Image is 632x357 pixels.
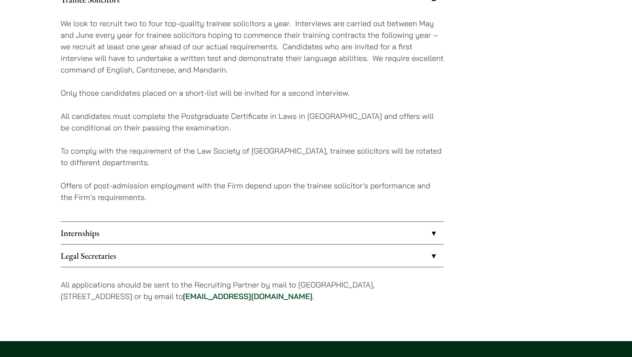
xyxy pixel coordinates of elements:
[61,18,444,76] p: We look to recruit two to four top-quality trainee solicitors a year. Interviews are carried out ...
[61,11,444,221] div: Trainee Solicitors
[61,245,444,267] a: Legal Secretaries
[61,145,444,168] p: To comply with the requirement of the Law Society of [GEOGRAPHIC_DATA], trainee solicitors will b...
[183,291,313,301] a: [EMAIL_ADDRESS][DOMAIN_NAME]
[61,87,444,99] p: Only those candidates placed on a short-list will be invited for a second interview.
[61,180,444,203] p: Offers of post-admission employment with the Firm depend upon the trainee solicitor’s performance...
[61,222,444,244] a: Internships
[61,110,444,133] p: All candidates must complete the Postgraduate Certificate in Laws in [GEOGRAPHIC_DATA] and offers...
[61,279,444,302] p: All applications should be sent to the Recruiting Partner by mail to [GEOGRAPHIC_DATA], [STREET_A...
